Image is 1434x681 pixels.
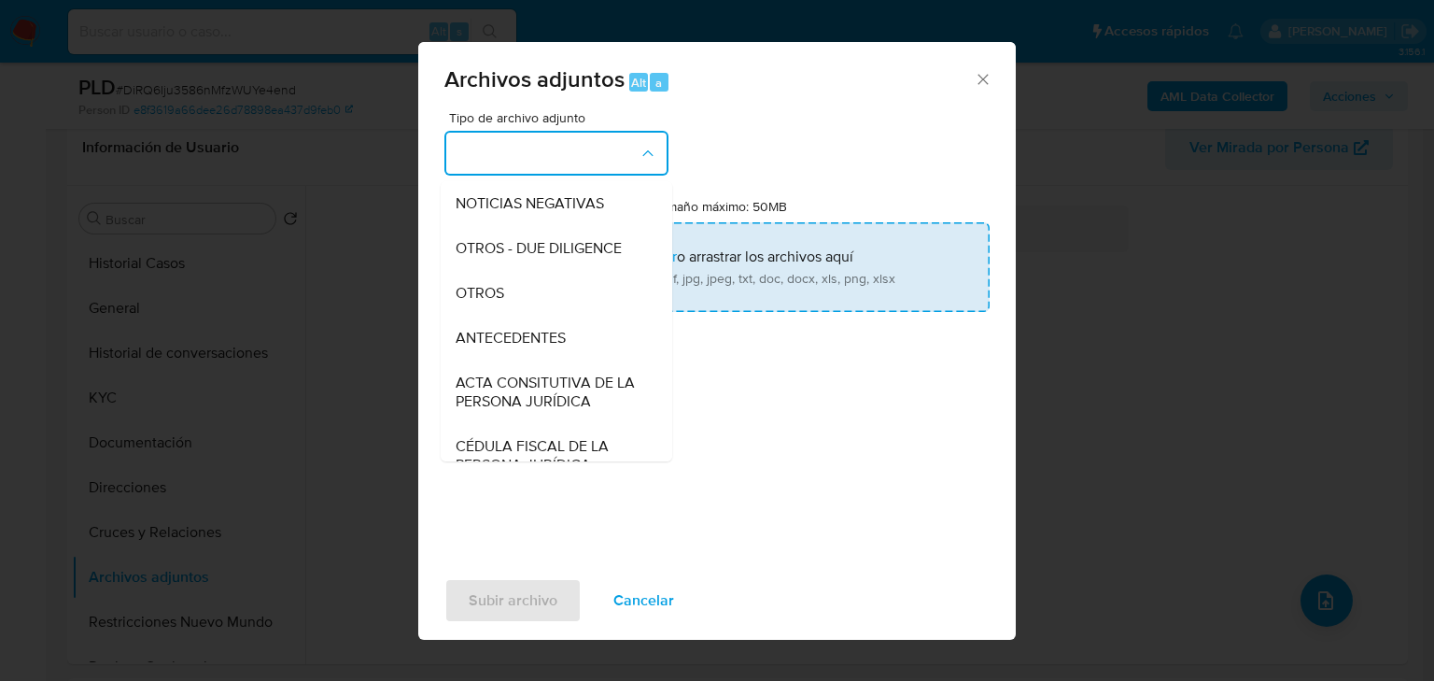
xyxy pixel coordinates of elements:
span: a [655,74,662,92]
span: ACTA CONSITUTIVA DE LA PERSONA JURÍDICA [456,374,646,411]
span: ANTECEDENTES [456,329,566,348]
span: NOTICIAS NEGATIVAS [456,194,604,213]
span: OTROS [456,284,504,303]
label: Tamaño máximo: 50MB [654,198,787,215]
button: Cerrar [974,70,991,87]
span: CÉDULA FISCAL DE LA PERSONA JURÍDICA [456,437,646,475]
span: Tipo de archivo adjunto [449,111,673,124]
span: Cancelar [613,580,674,621]
span: Archivos adjuntos [444,63,625,95]
button: Cancelar [589,578,698,623]
span: OTROS - DUE DILIGENCE [456,239,622,258]
span: Alt [631,74,646,92]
